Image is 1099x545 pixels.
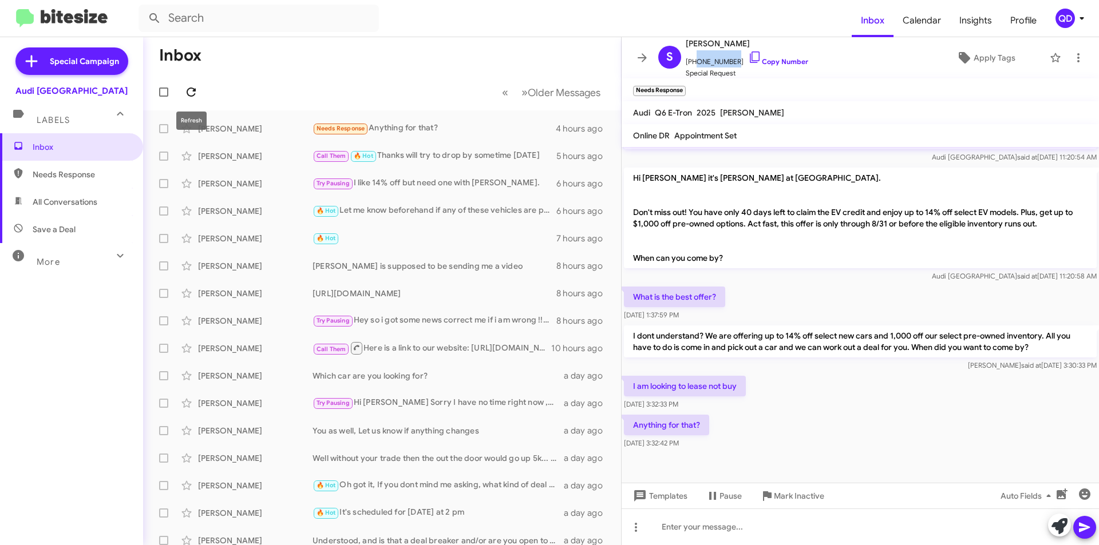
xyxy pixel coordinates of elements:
span: [PHONE_NUMBER] [686,50,808,67]
div: [PERSON_NAME] [198,507,313,519]
h1: Inbox [159,46,201,65]
a: Profile [1001,4,1046,37]
div: [URL][DOMAIN_NAME] [313,288,556,299]
span: Needs Response [33,169,130,180]
div: Let me know beforehand if any of these vehicles are possible within the above given budget. [313,204,556,217]
div: 10 hours ago [551,343,612,354]
div: [PERSON_NAME] [198,150,313,162]
a: Copy Number [748,57,808,66]
div: 8 hours ago [556,288,612,299]
span: » [521,85,528,100]
span: Try Pausing [317,317,350,324]
div: 8 hours ago [556,260,612,272]
div: [PERSON_NAME] [198,343,313,354]
span: Call Them [317,345,346,353]
span: Special Campaign [50,55,119,67]
span: Labels [37,115,70,125]
span: Audi [GEOGRAPHIC_DATA] [DATE] 11:20:54 AM [932,153,1097,161]
span: « [502,85,508,100]
div: QD [1055,9,1075,28]
span: S [666,48,673,66]
a: Insights [950,4,1001,37]
div: 8 hours ago [556,315,612,327]
div: [PERSON_NAME] [198,260,313,272]
p: I dont understand? We are offering up to 14% off select new cars and 1,000 off our select pre-own... [624,325,1097,357]
span: Save a Deal [33,224,76,235]
div: [PERSON_NAME] [198,178,313,189]
div: a day ago [564,507,612,519]
div: Anything for that? [313,122,556,135]
div: Thanks will try to drop by sometime [DATE] [313,149,556,162]
span: Apply Tags [974,47,1015,68]
span: Special Request [686,67,808,79]
div: a day ago [564,452,612,464]
span: Older Messages [528,86,600,99]
span: 🔥 Hot [317,509,336,516]
button: Auto Fields [991,486,1065,506]
span: 🔥 Hot [317,207,336,214]
div: Audi [GEOGRAPHIC_DATA] [15,85,128,97]
span: Mark Inactive [774,486,824,506]
div: [PERSON_NAME] [198,480,313,491]
span: Q6 E-Tron [655,108,692,118]
div: [PERSON_NAME] [198,425,313,436]
div: You as well, Let us know if anything changes [313,425,564,436]
button: Templates [622,486,697,506]
span: [PERSON_NAME] [DATE] 3:30:33 PM [968,361,1097,369]
span: Inbox [33,141,130,153]
div: I like 14% off but need one with [PERSON_NAME]. [313,177,556,190]
div: Oh got it, If you dont mind me asking, what kind of deal are you getting there? What if i match o... [313,479,564,492]
nav: Page navigation example [496,81,607,104]
span: More [37,257,60,267]
span: All Conversations [33,196,97,208]
span: [DATE] 1:37:59 PM [624,311,679,319]
div: Well without your trade then the out the door would go up 5k... Was there a number you were looki... [313,452,564,464]
span: 🔥 Hot [317,234,336,242]
div: 6 hours ago [556,178,612,189]
span: [DATE] 3:32:33 PM [624,400,678,408]
div: [PERSON_NAME] [198,123,313,134]
div: Hi [PERSON_NAME] Sorry I have no time right now ,but when I have I will let you know Thank you [313,396,564,409]
input: Search [139,5,379,32]
span: [DATE] 3:32:42 PM [624,439,679,447]
div: [PERSON_NAME] [198,452,313,464]
span: Call Them [317,152,346,160]
span: Try Pausing [317,180,350,187]
div: [PERSON_NAME] [198,315,313,327]
span: Audi [633,108,650,118]
span: Needs Response [317,125,365,132]
div: 6 hours ago [556,205,612,217]
button: Next [515,81,607,104]
div: Which car are you looking for? [313,370,564,381]
div: Refresh [176,112,207,130]
div: [PERSON_NAME] is supposed to be sending me a video [313,260,556,272]
button: Mark Inactive [751,486,833,506]
p: Anything for that? [624,415,709,435]
span: Auto Fields [1001,486,1055,506]
span: Online DR [633,130,670,141]
span: 2025 [697,108,715,118]
span: Appointment Set [674,130,737,141]
div: a day ago [564,370,612,381]
span: said at [1017,272,1037,280]
p: What is the best offer? [624,287,725,307]
span: [PERSON_NAME] [686,37,808,50]
span: said at [1017,153,1037,161]
div: It's scheduled for [DATE] at 2 pm [313,506,564,519]
button: Previous [495,81,515,104]
a: Calendar [894,4,950,37]
div: 5 hours ago [556,150,612,162]
a: Inbox [852,4,894,37]
span: Audi [GEOGRAPHIC_DATA] [DATE] 11:20:58 AM [932,272,1097,280]
div: Hey so i got some news correct me if i am wrong !! Do you give finance option to the internationa... [313,314,556,327]
div: [PERSON_NAME] [198,288,313,299]
button: Pause [697,486,751,506]
button: Apply Tags [927,47,1044,68]
div: a day ago [564,397,612,409]
div: [PERSON_NAME] [198,370,313,381]
span: Templates [631,486,687,506]
div: [PERSON_NAME] [198,397,313,409]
